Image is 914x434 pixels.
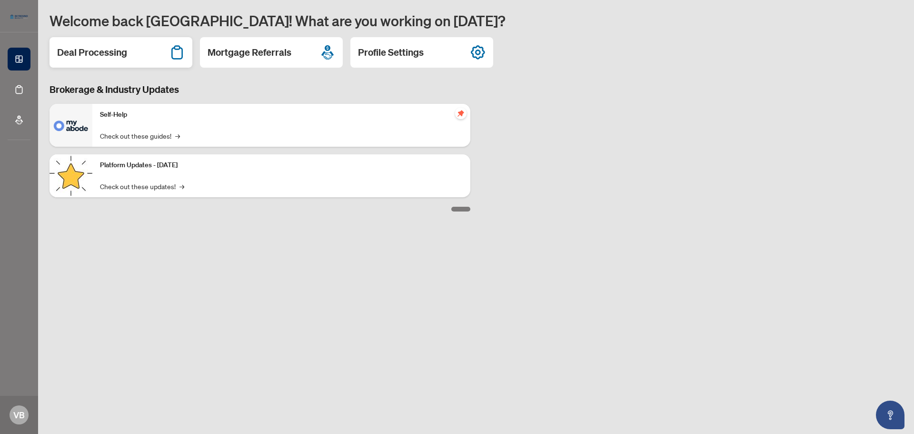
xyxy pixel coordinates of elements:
a: Check out these guides!→ [100,131,180,141]
span: pushpin [455,108,467,119]
img: Self-Help [50,104,92,147]
p: Self-Help [100,110,463,120]
img: logo [8,12,30,21]
h1: Welcome back [GEOGRAPHIC_DATA]! What are you working on [DATE]? [50,11,903,30]
h2: Mortgage Referrals [208,46,291,59]
span: → [179,181,184,192]
span: VB [13,408,25,422]
h3: Brokerage & Industry Updates [50,83,470,96]
img: Platform Updates - September 16, 2025 [50,154,92,197]
h2: Profile Settings [358,46,424,59]
a: Check out these updates!→ [100,181,184,192]
p: Platform Updates - [DATE] [100,160,463,171]
h2: Deal Processing [57,46,127,59]
button: Open asap [876,401,904,429]
span: → [175,131,180,141]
